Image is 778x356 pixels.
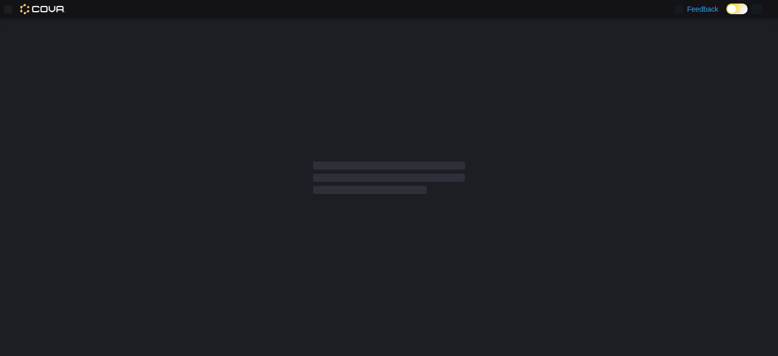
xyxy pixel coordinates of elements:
span: Dark Mode [726,14,727,15]
input: Dark Mode [726,4,748,14]
img: Cova [20,4,65,14]
span: Loading [313,164,465,196]
span: Feedback [687,4,718,14]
